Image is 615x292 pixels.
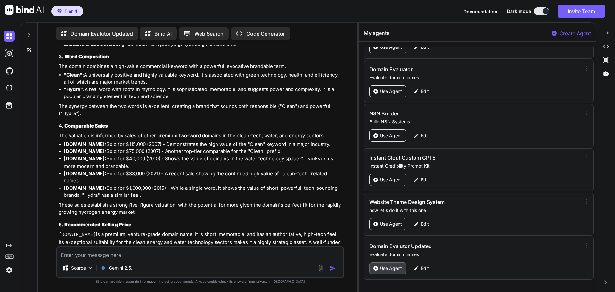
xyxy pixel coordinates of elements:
strong: 4. Comparable Sales [59,123,108,129]
p: Use Agent [380,88,402,95]
img: icon [329,265,336,271]
li: A real word with roots in mythology. It is sophisticated, memorable, and suggests power and compl... [64,86,343,100]
button: Documentation [463,8,497,15]
img: Gemini 2.5 Pro [100,265,106,271]
p: Web Search [194,30,224,38]
h3: N8N Builder [369,110,516,117]
strong: [DOMAIN_NAME]: [64,141,106,147]
p: Edit [421,44,429,50]
p: is a premium, venture-grade domain name. It is short, memorable, and has an authoritative, high-t... [59,231,343,260]
h3: Website Theme Design System [369,198,516,206]
code: CleanHydra [300,156,329,162]
img: attachment [317,264,324,272]
li: Sold for $75,000 (2007) - Another top-tier comparable for the "Clean" prefix. [64,148,343,155]
button: Invite Team [558,5,605,18]
strong: "Hydra": [64,86,85,92]
p: Create Agent [559,29,591,37]
li: Sold for $33,000 (2021) - A recent sale showing the continued high value of "clean-tech" related ... [64,170,343,185]
strong: 5. Recommended Selling Price [59,221,131,228]
p: The valuation is informed by sales of other premium two-word domains in the clean-tech, water, an... [59,132,343,139]
p: Edit [421,221,429,227]
p: Evaluate domain names [369,251,578,258]
button: My agents [364,29,389,41]
span: Dark mode [507,8,531,14]
p: now let's do it with this one [369,207,578,213]
li: A universally positive and highly valuable keyword. It's associated with green technology, health... [64,71,343,86]
span: Tier 4 [64,8,77,14]
p: Gemini 2.5.. [109,265,134,271]
p: Code Generator [246,30,285,38]
h3: Instant Clout Custom GPT5 [369,154,516,162]
p: Edit [421,88,429,95]
strong: [DOMAIN_NAME]: [64,148,106,154]
p: Build N8N Systems [369,119,578,125]
p: Bind AI [154,30,172,38]
code: [DOMAIN_NAME] [59,232,96,238]
p: Use Agent [380,221,402,227]
img: Pick Models [88,265,93,271]
strong: [DOMAIN_NAME]: [64,185,106,191]
li: Sold for $1,000,000 (2015) - While a single word, it shows the value of short, powerful, tech-sou... [64,185,343,199]
p: Bind can provide inaccurate information, including about people. Always double-check its answers.... [56,279,344,284]
p: Instant Credibility Prompt Kit [369,163,578,169]
img: settings [4,265,15,276]
button: premiumTier 4 [51,6,83,16]
li: Sold for $40,000 (2010) - Shows the value of domains in the water technology space. is more moder... [64,155,343,170]
h3: Domain Evalutor Updated [369,242,516,250]
strong: 3. Word Composition [59,54,109,60]
p: Evaluate domain names [369,74,578,81]
strong: [DOMAIN_NAME]: [64,171,106,177]
li: Sold for $115,000 (2007) - Demonstrates the high value of the "Clean" keyword in a major industry. [64,141,343,148]
p: Edit [421,265,429,271]
strong: "Clean": [64,72,84,78]
p: Use Agent [380,265,402,271]
span: Documentation [463,9,497,14]
p: Edit [421,132,429,139]
img: darkChat [4,31,15,42]
p: Domain Evalutor Updated [70,30,133,38]
img: cloudideIcon [4,83,15,94]
p: Edit [421,177,429,183]
h3: Domain Evaluator [369,65,516,73]
p: Use Agent [380,177,402,183]
p: The synergy between the two words is excellent, creating a brand that sounds both responsible ("C... [59,103,343,117]
p: Use Agent [380,132,402,139]
img: premium [57,9,62,13]
p: Source [71,265,86,271]
p: These sales establish a strong five-figure valuation, with the potential for more given the domai... [59,202,343,216]
img: githubDark [4,65,15,76]
p: The domain combines a high-value commercial keyword with a powerful, evocative brandable term. [59,63,343,70]
strong: [DOMAIN_NAME]: [64,155,106,162]
p: Use Agent [380,44,402,50]
img: darkAi-studio [4,48,15,59]
img: Bind AI [5,5,44,15]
